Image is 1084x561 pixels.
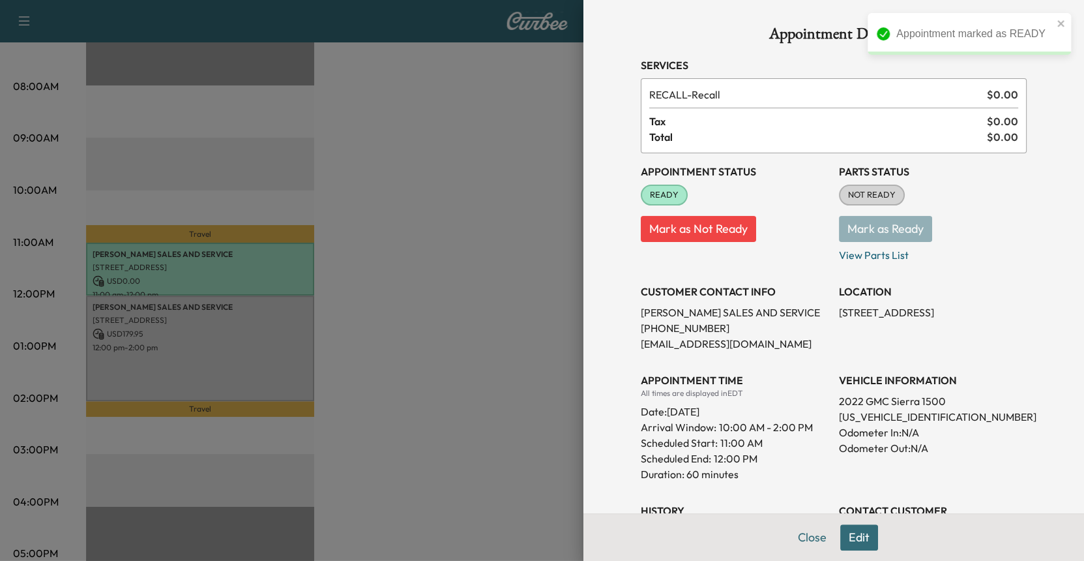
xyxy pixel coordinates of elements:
span: $ 0.00 [987,87,1018,102]
span: $ 0.00 [987,129,1018,145]
h3: APPOINTMENT TIME [641,372,828,388]
button: Edit [840,524,878,551]
button: Close [789,524,835,551]
p: Arrival Window: [641,419,828,435]
h3: Appointment Status [641,164,828,179]
p: Odometer Out: N/A [839,440,1027,456]
div: All times are displayed in EDT [641,388,828,399]
div: Appointment marked as READY [896,26,1053,42]
p: Scheduled Start: [641,435,718,451]
div: Date: [DATE] [641,399,828,419]
p: [US_VEHICLE_IDENTIFICATION_NUMBER] [839,409,1027,425]
button: close [1057,18,1066,29]
span: NOT READY [840,189,903,202]
p: Duration: 60 minutes [641,466,828,482]
h3: CUSTOMER CONTACT INFO [641,284,828,299]
h3: LOCATION [839,284,1027,299]
button: Mark as Not Ready [641,216,756,242]
h3: CONTACT CUSTOMER [839,503,1027,519]
p: 2022 GMC Sierra 1500 [839,393,1027,409]
span: Recall [649,87,982,102]
span: 10:00 AM - 2:00 PM [719,419,813,435]
p: View Parts List [839,242,1027,263]
p: Odometer In: N/A [839,425,1027,440]
h1: Appointment Details [641,26,1027,47]
p: Scheduled End: [641,451,711,466]
span: Tax [649,114,987,129]
p: [PHONE_NUMBER] [641,320,828,336]
p: [STREET_ADDRESS] [839,305,1027,320]
h3: VEHICLE INFORMATION [839,372,1027,388]
h3: History [641,503,828,519]
p: [EMAIL_ADDRESS][DOMAIN_NAME] [641,336,828,352]
p: 12:00 PM [714,451,757,466]
p: [PERSON_NAME] SALES AND SERVICE [641,305,828,320]
h3: Parts Status [839,164,1027,179]
p: 11:00 AM [720,435,763,451]
h3: Services [641,57,1027,73]
span: Total [649,129,987,145]
span: $ 0.00 [987,114,1018,129]
span: READY [642,189,686,202]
